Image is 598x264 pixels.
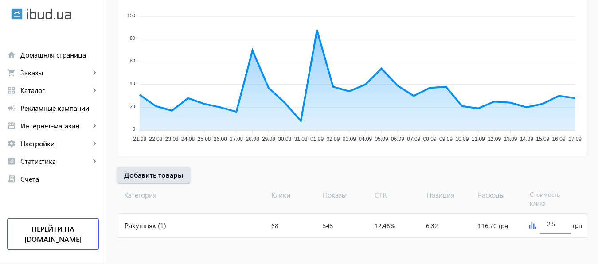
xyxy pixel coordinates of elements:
[90,86,99,95] mat-icon: keyboard_arrow_right
[214,136,227,142] tspan: 26.08
[472,136,485,142] tspan: 11.09
[127,12,135,18] tspan: 100
[439,136,453,142] tspan: 09.09
[536,136,549,142] tspan: 15.09
[262,136,275,142] tspan: 29.08
[90,68,99,77] mat-icon: keyboard_arrow_right
[526,190,578,207] span: Стоимость клика
[478,221,508,230] span: 116.70 грн
[90,139,99,148] mat-icon: keyboard_arrow_right
[7,139,16,148] mat-icon: settings
[246,136,259,142] tspan: 28.08
[423,136,437,142] tspan: 08.09
[117,190,268,207] span: Категория
[130,104,135,109] tspan: 20
[7,218,99,250] a: Перейти на [DOMAIN_NAME]
[568,136,582,142] tspan: 17.09
[573,221,582,230] span: грн
[7,157,16,166] mat-icon: analytics
[7,121,16,130] mat-icon: storefront
[20,104,99,113] span: Рекламные кампании
[90,121,99,130] mat-icon: keyboard_arrow_right
[343,136,356,142] tspan: 03.09
[133,126,135,132] tspan: 0
[7,104,16,113] mat-icon: campaign
[165,136,179,142] tspan: 23.08
[504,136,517,142] tspan: 13.09
[319,190,371,207] span: Показы
[11,8,23,20] img: ibud.svg
[294,136,308,142] tspan: 31.08
[474,190,526,207] span: Расходы
[27,8,71,20] img: ibud_text.svg
[130,35,135,41] tspan: 80
[268,190,320,207] span: Клики
[552,136,566,142] tspan: 16.09
[7,175,16,183] mat-icon: receipt_long
[271,221,278,230] span: 68
[520,136,533,142] tspan: 14.09
[20,139,90,148] span: Настройки
[124,170,183,180] span: Добавить товары
[117,167,190,183] button: Добавить товары
[230,136,243,142] tspan: 27.08
[310,136,324,142] tspan: 01.09
[407,136,420,142] tspan: 07.09
[20,50,99,59] span: Домашняя страница
[326,136,340,142] tspan: 02.09
[455,136,469,142] tspan: 10.09
[130,58,135,63] tspan: 60
[375,136,388,142] tspan: 05.09
[391,136,404,142] tspan: 06.09
[20,121,90,130] span: Интернет-магазин
[20,68,90,77] span: Заказы
[371,190,423,207] span: CTR
[7,50,16,59] mat-icon: home
[181,136,195,142] tspan: 24.08
[7,86,16,95] mat-icon: grid_view
[133,136,146,142] tspan: 21.08
[90,157,99,166] mat-icon: keyboard_arrow_right
[20,86,90,95] span: Каталог
[375,221,395,230] span: 12.48%
[278,136,291,142] tspan: 30.08
[20,157,90,166] span: Статистика
[197,136,211,142] tspan: 25.08
[423,190,475,207] span: Позиция
[117,214,268,237] div: Ракушняк (1)
[20,175,99,183] span: Счета
[488,136,501,142] tspan: 12.09
[149,136,162,142] tspan: 22.08
[529,222,536,229] img: graph.svg
[130,81,135,86] tspan: 40
[7,68,16,77] mat-icon: shopping_cart
[426,221,438,230] span: 6.32
[323,221,333,230] span: 545
[359,136,372,142] tspan: 04.09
